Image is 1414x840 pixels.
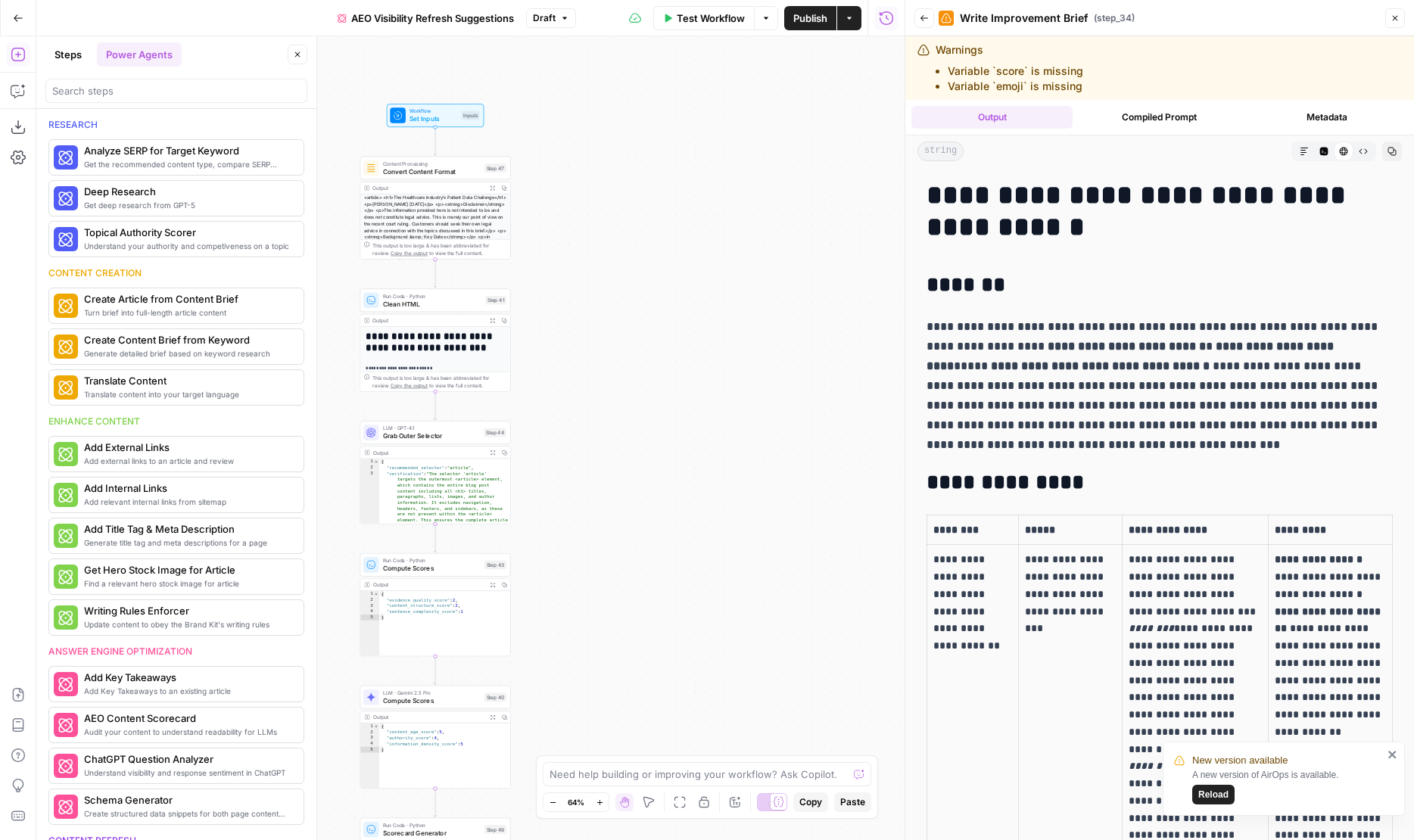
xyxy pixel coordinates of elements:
span: ChatGPT Question Analyzer [84,751,291,767]
div: 2 [360,597,379,603]
span: Reload [1198,788,1229,801]
div: Content creation [48,266,304,280]
button: Draft [526,8,576,28]
div: Step 43 [484,561,506,570]
div: Enhance content [48,415,304,428]
div: 4 [360,741,379,747]
span: string [917,142,964,161]
div: LLM · GPT-4.1Grab Outer SelectorStep 44Output{ "recommended_selector":"article", "verification":"... [360,421,510,524]
div: 2 [360,730,379,736]
button: close [1388,748,1398,761]
span: Topical Authority Scorer [84,225,291,240]
span: Turn brief into full-length article content [84,306,291,319]
span: Add Title Tag & Meta Description [84,521,291,537]
input: Search steps [52,83,301,98]
span: Find a relevant hero stock image for article [84,577,291,590]
span: LLM · Gemini 2.5 Pro [383,689,481,696]
span: Toggle code folding, rows 1 through 5 [373,723,378,730]
button: Paste [834,792,871,812]
span: ( step_34 ) [1094,11,1135,25]
span: Compute Scores [383,695,481,705]
g: Edge from step_44 to step_43 [434,524,437,552]
span: Content Processing [383,160,481,167]
button: Output [911,106,1073,129]
span: Writing Rules Enforcer [84,603,291,618]
span: Create Content Brief from Keyword [84,332,291,347]
span: Run Code · Python [383,556,481,564]
g: Edge from step_40 to step_49 [434,789,437,817]
g: Edge from step_47 to step_41 [434,260,437,288]
div: Output [373,713,484,720]
div: 3 [360,603,379,609]
button: Publish [784,6,836,30]
button: Metadata [1247,106,1408,129]
span: 64% [568,796,584,808]
span: Get Hero Stock Image for Article [84,562,291,577]
div: 1 [360,591,379,597]
div: This output is too large & has been abbreviated for review. to view the full content. [373,374,506,390]
div: Run Code · PythonCompute ScoresStep 43Output{ "evidence_quality_score":2, "content_structure_scor... [360,553,510,656]
span: Test Workflow [677,11,745,26]
span: Add Key Takeaways to an existing article [84,685,291,697]
span: Set Inputs [410,114,458,124]
span: Convert Content Format [383,166,481,176]
span: Toggle code folding, rows 1 through 8 [373,459,378,465]
span: Create structured data snippets for both page content and images [84,807,291,820]
div: 4 [360,608,379,614]
span: Schema Generator [84,792,291,807]
button: Compiled Prompt [1079,106,1240,129]
span: Workflow [410,107,458,115]
span: Generate title tag and meta descriptions for a page [84,537,291,549]
div: 1 [360,459,379,465]
span: Translate content into your target language [84,388,291,400]
span: Run Code · Python [383,292,481,300]
div: Output [373,581,484,589]
button: Copy [793,792,828,812]
span: Draft [533,11,556,25]
g: Edge from step_43 to step_40 [434,656,437,684]
div: This output is too large & has been abbreviated for review. to view the full content. [373,241,506,257]
li: Variable `emoji` is missing [948,79,1083,94]
span: Understand visibility and response sentiment in ChatGPT [84,767,291,779]
div: Step 41 [485,296,506,305]
button: Test Workflow [653,6,754,30]
span: Add relevant internal links from sitemap [84,496,291,508]
div: Output [373,449,484,456]
div: 3 [360,471,379,535]
span: Audit your content to understand readability for LLMs [84,726,291,738]
div: 2 [360,465,379,471]
div: WorkflowSet InputsInputs [360,104,510,127]
span: Run Code · Python [383,821,481,829]
span: AEO Visibility Refresh Suggestions [351,11,514,26]
span: New version available [1192,753,1288,768]
span: Compute Scores [383,563,481,573]
button: Reload [1192,785,1235,804]
div: Step 44 [484,428,506,437]
div: Step 49 [484,825,506,834]
span: Publish [793,11,827,26]
button: Power Agents [97,42,182,67]
span: Copy the output [391,250,428,257]
span: Toggle code folding, rows 1 through 5 [373,591,378,597]
span: Understand your authority and competiveness on a topic [84,240,291,252]
div: A new version of AirOps is available. [1192,768,1383,804]
img: o3r9yhbrn24ooq0tey3lueqptmfj [366,163,376,173]
button: AEO Visibility Refresh Suggestions [329,6,523,30]
span: Create Article from Content Brief [84,291,291,306]
span: Scorecard Generator [383,828,481,838]
span: Analyze SERP for Target Keyword [84,143,291,158]
div: Content ProcessingConvert Content FormatStep 47Output<article> <h1>The Healthcare Industry’s Pati... [360,157,510,260]
span: Paste [840,795,865,809]
span: AEO Content Scorecard [84,711,291,726]
div: Research [48,118,304,132]
div: 5 [360,614,379,621]
span: LLM · GPT-4.1 [383,425,481,432]
span: Copy [799,795,822,809]
div: LLM · Gemini 2.5 ProCompute ScoresStep 40Output{ "content_age_score":5, "authority_score":4, "inf... [360,686,510,789]
div: 5 [360,747,379,753]
span: Grab Outer Selector [383,431,481,441]
div: Step 40 [484,692,506,702]
span: Translate Content [84,373,291,388]
div: Output [373,316,484,324]
div: Output [373,184,484,191]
